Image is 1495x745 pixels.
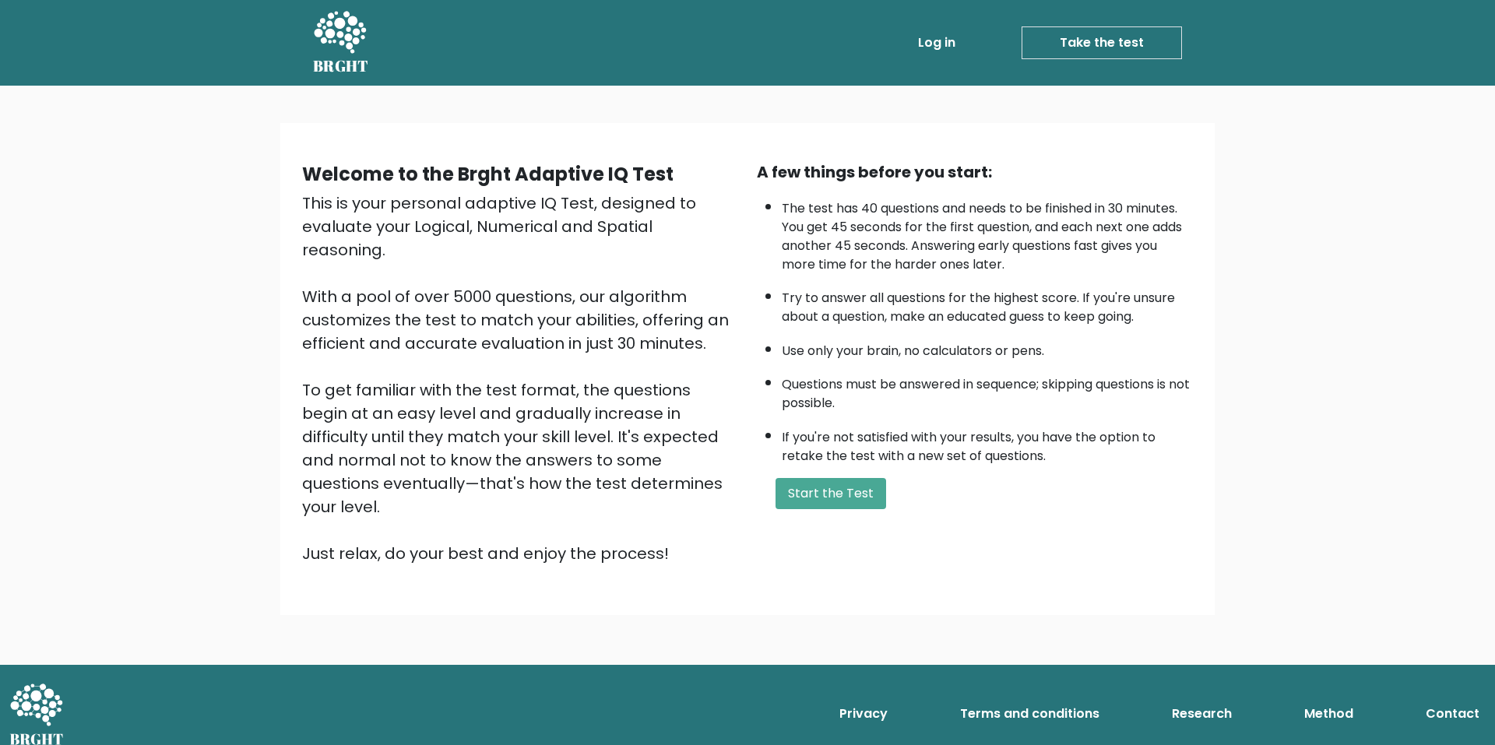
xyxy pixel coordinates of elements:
[782,192,1193,274] li: The test has 40 questions and needs to be finished in 30 minutes. You get 45 seconds for the firs...
[782,334,1193,360] li: Use only your brain, no calculators or pens.
[1298,698,1360,729] a: Method
[1419,698,1486,729] a: Contact
[782,281,1193,326] li: Try to answer all questions for the highest score. If you're unsure about a question, make an edu...
[757,160,1193,184] div: A few things before you start:
[776,478,886,509] button: Start the Test
[954,698,1106,729] a: Terms and conditions
[302,192,738,565] div: This is your personal adaptive IQ Test, designed to evaluate your Logical, Numerical and Spatial ...
[782,367,1193,413] li: Questions must be answered in sequence; skipping questions is not possible.
[833,698,894,729] a: Privacy
[313,6,369,79] a: BRGHT
[1166,698,1238,729] a: Research
[1022,26,1182,59] a: Take the test
[302,161,674,187] b: Welcome to the Brght Adaptive IQ Test
[912,27,962,58] a: Log in
[782,420,1193,466] li: If you're not satisfied with your results, you have the option to retake the test with a new set ...
[313,57,369,76] h5: BRGHT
